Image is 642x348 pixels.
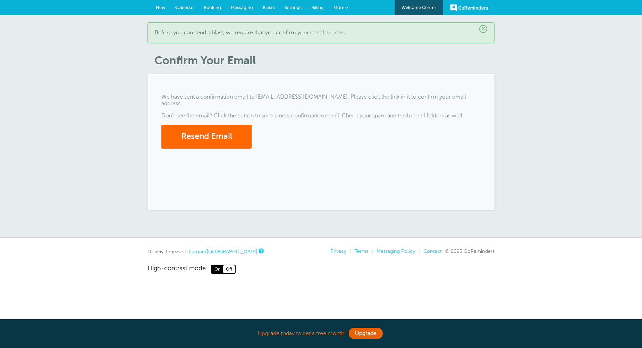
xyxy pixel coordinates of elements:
[147,265,495,274] a: High-contrast mode: On Off
[346,248,351,254] li: |
[368,248,373,254] li: |
[161,113,481,119] p: Don't see the email? Click the button to send a new confirmation email. Check your spam and trash...
[445,248,495,254] span: © 2025 GoReminders
[147,248,263,255] div: Display Timezone:
[204,5,221,10] span: Booking
[223,265,235,273] span: Off
[479,25,487,33] span: ×
[377,248,415,254] a: Messaging Policy
[333,5,344,10] span: More
[161,94,481,107] p: We have sent a confirmation email to [EMAIL_ADDRESS][DOMAIN_NAME]. Please click the link in it to...
[423,248,442,254] a: Contact
[161,125,252,149] button: Resend Email
[330,248,346,254] a: Privacy
[154,54,495,67] h1: Confirm Your Email
[212,265,223,273] span: On
[263,5,275,10] span: Blasts
[259,249,263,253] a: This is the timezone being used to display dates and times to you on this device. Click the timez...
[349,328,383,339] a: Upgrade
[155,30,487,36] p: Before you can send a blast, we require that you confirm your email address.
[311,5,324,10] span: Billing
[415,248,420,254] li: |
[285,5,302,10] span: Settings
[189,249,257,254] a: Europe/[GEOGRAPHIC_DATA]
[156,5,166,10] span: New
[355,248,368,254] a: Terms
[147,326,495,341] div: Upgrade today to get a free month!
[147,265,208,274] span: High-contrast mode:
[175,5,194,10] span: Calendar
[231,5,253,10] span: Messaging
